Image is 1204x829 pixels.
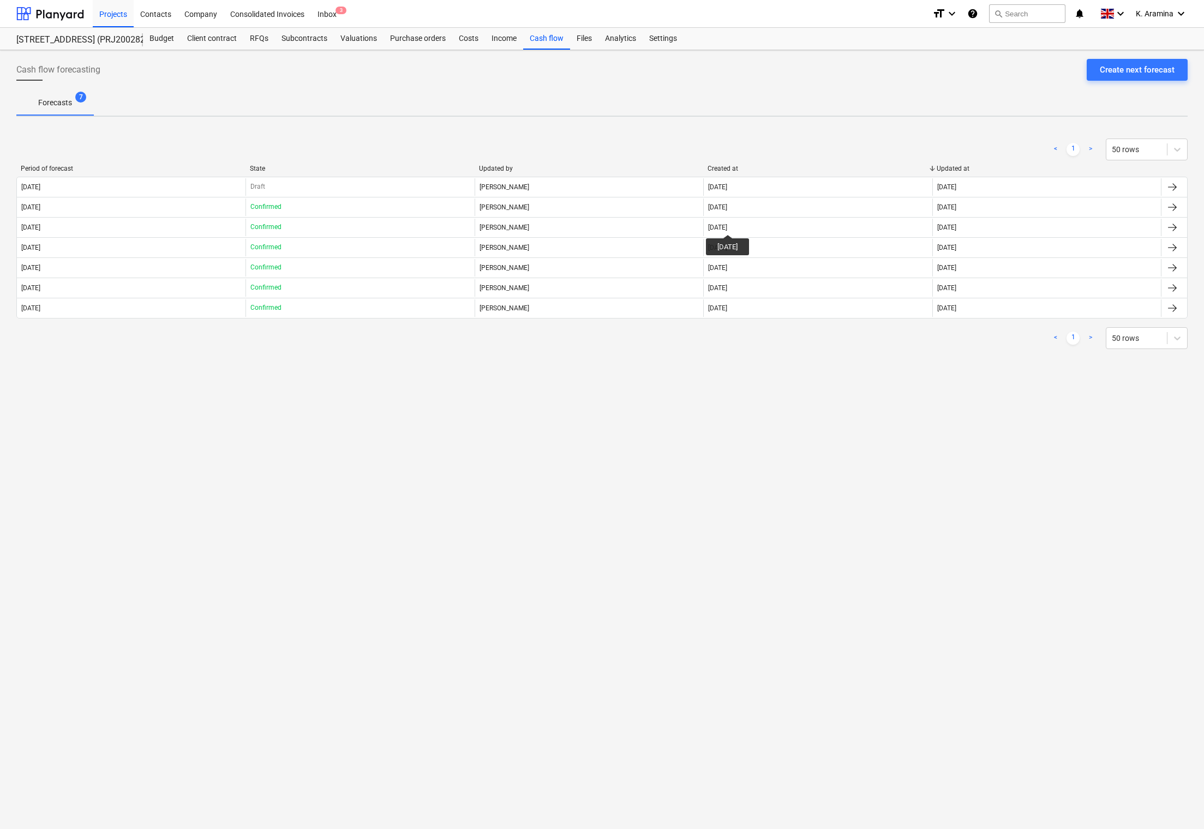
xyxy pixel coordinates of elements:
a: Purchase orders [384,28,452,50]
p: Forecasts [38,97,72,109]
span: 7 [75,92,86,103]
a: Analytics [598,28,643,50]
p: Confirmed [250,263,281,272]
div: [STREET_ADDRESS] (PRJ2002826) 2601978 [16,34,130,46]
div: [DATE] [21,264,40,272]
div: [PERSON_NAME] [475,279,703,297]
div: [DATE] [937,224,956,231]
div: Period of forecast [21,165,241,172]
div: Create next forecast [1100,63,1175,77]
div: [DATE] [21,304,40,312]
div: Created at [708,165,928,172]
a: Client contract [181,28,243,50]
div: [DATE] [21,224,40,231]
p: Confirmed [250,243,281,252]
div: [DATE] [21,284,40,292]
div: [DATE] [708,183,727,191]
div: [DATE] [937,203,956,211]
a: Valuations [334,28,384,50]
a: Settings [643,28,684,50]
div: Updated at [937,165,1157,172]
div: [DATE] [937,284,956,292]
div: [DATE] [708,224,727,231]
a: Cash flow [523,28,570,50]
button: Create next forecast [1087,59,1188,81]
p: Confirmed [250,223,281,232]
div: [DATE] [21,183,40,191]
a: Next page [1084,143,1097,156]
div: [PERSON_NAME] [475,239,703,256]
div: [PERSON_NAME] [475,219,703,236]
div: [DATE] [937,304,956,312]
div: [PERSON_NAME] [475,178,703,196]
a: Subcontracts [275,28,334,50]
div: [DATE] [708,264,727,272]
div: [PERSON_NAME] [475,199,703,216]
div: [DATE] [708,203,727,211]
a: Costs [452,28,485,50]
div: [DATE] [937,244,956,251]
a: RFQs [243,28,275,50]
a: Next page [1084,332,1097,345]
a: Budget [143,28,181,50]
span: 3 [336,7,346,14]
div: [DATE] [937,183,956,191]
iframe: Chat Widget [1149,777,1204,829]
p: Confirmed [250,283,281,292]
span: Cash flow forecasting [16,63,100,76]
div: Updated by [479,165,699,172]
div: [DATE] [708,244,727,251]
div: [DATE] [708,304,727,312]
div: State [250,165,470,172]
p: Confirmed [250,303,281,313]
p: Confirmed [250,202,281,212]
div: [PERSON_NAME] [475,299,703,317]
a: Previous page [1049,143,1062,156]
div: [DATE] [708,284,727,292]
div: [DATE] [21,203,40,211]
a: Page 1 is your current page [1067,332,1080,345]
div: [PERSON_NAME] [475,259,703,277]
div: [DATE] [21,244,40,251]
a: Previous page [1049,332,1062,345]
a: Page 1 is your current page [1067,143,1080,156]
a: Income [485,28,523,50]
div: [DATE] [937,264,956,272]
p: Draft [250,182,265,191]
a: Files [570,28,598,50]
